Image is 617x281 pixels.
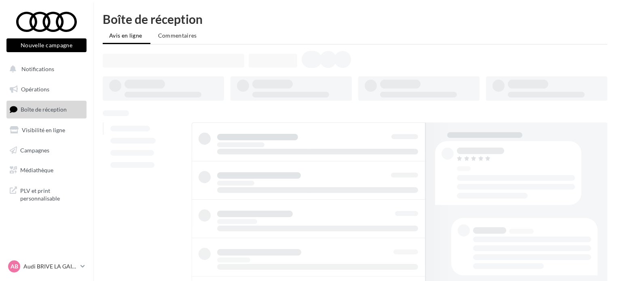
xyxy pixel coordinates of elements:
a: Opérations [5,81,88,98]
span: Visibilité en ligne [22,127,65,133]
span: Boîte de réception [21,106,67,113]
button: Nouvelle campagne [6,38,87,52]
a: Médiathèque [5,162,88,179]
a: AB Audi BRIVE LA GAILLARDE [6,259,87,274]
span: Médiathèque [20,167,53,173]
a: Boîte de réception [5,101,88,118]
span: Notifications [21,65,54,72]
button: Notifications [5,61,85,78]
span: Campagnes [20,146,49,153]
span: Opérations [21,86,49,93]
a: PLV et print personnalisable [5,182,88,206]
p: Audi BRIVE LA GAILLARDE [23,262,77,270]
span: Commentaires [158,32,197,39]
a: Campagnes [5,142,88,159]
span: AB [11,262,18,270]
a: Visibilité en ligne [5,122,88,139]
span: PLV et print personnalisable [20,185,83,203]
div: Boîte de réception [103,13,607,25]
